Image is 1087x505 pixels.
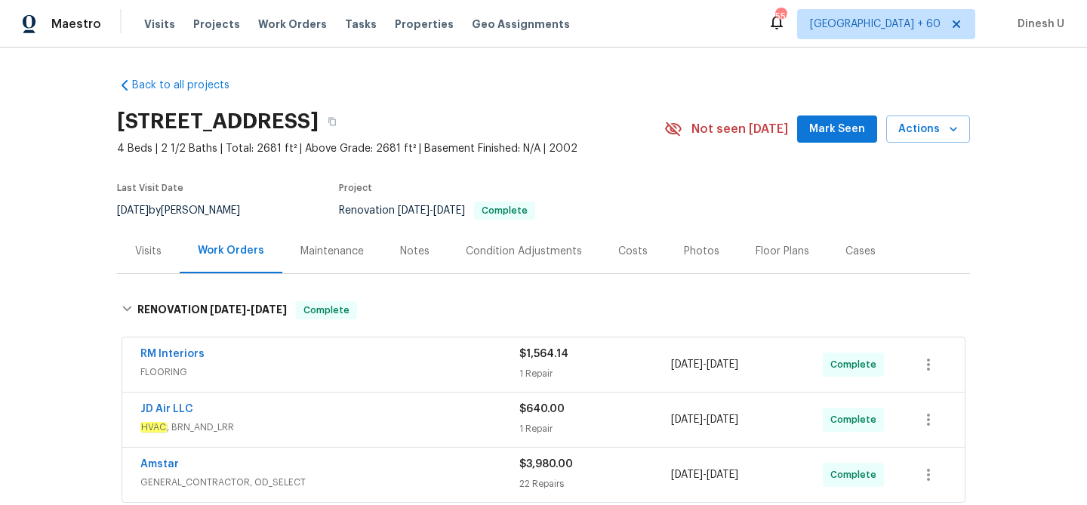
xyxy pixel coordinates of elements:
div: Work Orders [198,243,264,258]
span: [DATE] [117,205,149,216]
div: Maintenance [300,244,364,259]
a: Back to all projects [117,78,262,93]
span: [DATE] [398,205,430,216]
span: [GEOGRAPHIC_DATA] + 60 [810,17,941,32]
h6: RENOVATION [137,301,287,319]
span: [DATE] [707,414,738,425]
span: Complete [476,206,534,215]
span: $640.00 [519,404,565,414]
span: [DATE] [433,205,465,216]
div: by [PERSON_NAME] [117,202,258,220]
span: FLOORING [140,365,519,380]
button: Actions [886,115,970,143]
div: 22 Repairs [519,476,671,491]
span: [DATE] [251,304,287,315]
div: 1 Repair [519,421,671,436]
div: 1 Repair [519,366,671,381]
div: Floor Plans [756,244,809,259]
span: - [210,304,287,315]
span: $1,564.14 [519,349,568,359]
span: - [671,357,738,372]
span: , BRN_AND_LRR [140,420,519,435]
em: HVAC [140,422,167,433]
div: Visits [135,244,162,259]
button: Mark Seen [797,115,877,143]
span: Complete [297,303,356,318]
span: Properties [395,17,454,32]
div: Condition Adjustments [466,244,582,259]
span: Geo Assignments [472,17,570,32]
span: Renovation [339,205,535,216]
div: Cases [845,244,876,259]
a: Amstar [140,459,179,470]
span: $3,980.00 [519,459,573,470]
span: - [671,467,738,482]
a: RM Interiors [140,349,205,359]
div: RENOVATION [DATE]-[DATE]Complete [117,286,970,334]
span: [DATE] [707,359,738,370]
span: Complete [830,467,882,482]
span: Projects [193,17,240,32]
div: 556 [775,9,786,24]
span: [DATE] [671,470,703,480]
span: Complete [830,357,882,372]
span: Tasks [345,19,377,29]
span: Project [339,183,372,192]
span: [DATE] [707,470,738,480]
button: Copy Address [319,108,346,135]
span: Actions [898,120,958,139]
span: 4 Beds | 2 1/2 Baths | Total: 2681 ft² | Above Grade: 2681 ft² | Basement Finished: N/A | 2002 [117,141,664,156]
div: Photos [684,244,719,259]
span: - [671,412,738,427]
span: [DATE] [671,359,703,370]
h2: [STREET_ADDRESS] [117,114,319,129]
span: Maestro [51,17,101,32]
span: Mark Seen [809,120,865,139]
span: Dinesh U [1012,17,1064,32]
span: GENERAL_CONTRACTOR, OD_SELECT [140,475,519,490]
a: JD Air LLC [140,404,193,414]
span: [DATE] [210,304,246,315]
div: Notes [400,244,430,259]
div: Costs [618,244,648,259]
span: [DATE] [671,414,703,425]
span: Not seen [DATE] [691,122,788,137]
span: Complete [830,412,882,427]
span: Last Visit Date [117,183,183,192]
span: - [398,205,465,216]
span: Visits [144,17,175,32]
span: Work Orders [258,17,327,32]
